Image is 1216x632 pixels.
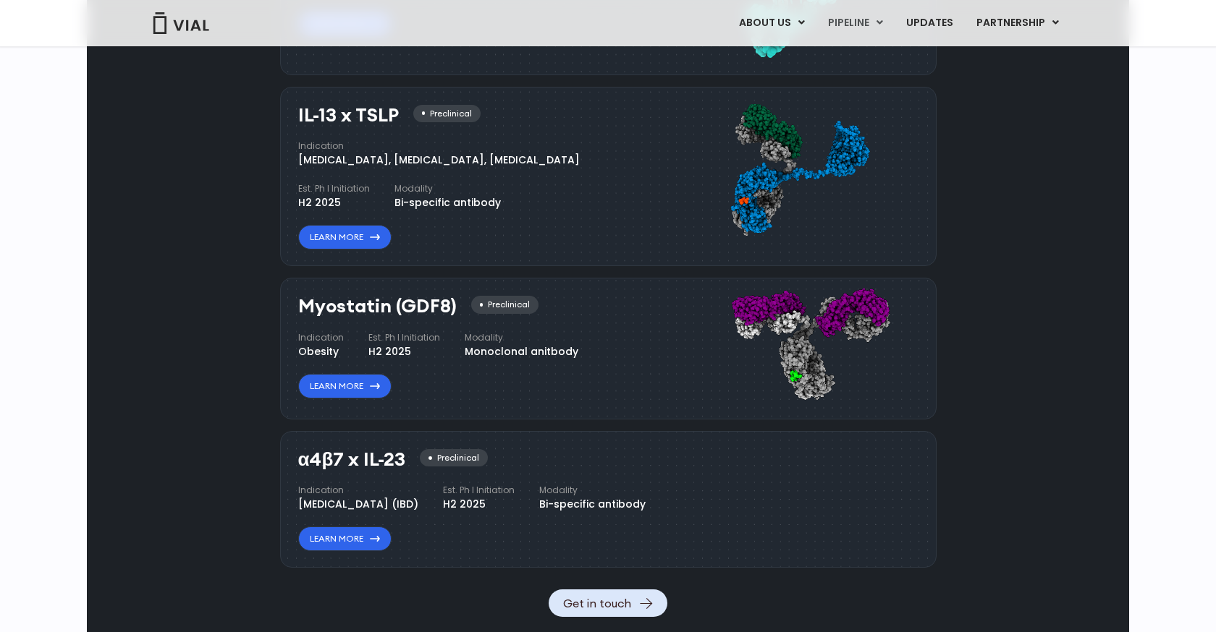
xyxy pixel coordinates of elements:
div: Monoclonal anitbody [465,344,578,359]
h4: Indication [298,331,344,344]
h4: Modality [394,182,501,195]
h4: Modality [465,331,578,344]
div: Preclinical [420,449,487,467]
a: PIPELINEMenu Toggle [816,11,894,35]
div: [MEDICAL_DATA], [MEDICAL_DATA], [MEDICAL_DATA] [298,153,580,168]
div: Bi-specific antibody [539,497,646,512]
div: H2 2025 [298,195,370,210]
a: Learn More [298,225,392,249]
h4: Est. Ph I Initiation [298,182,370,195]
a: UPDATES [895,11,964,35]
a: Learn More [298,374,392,398]
a: Get in touch [549,589,667,617]
h3: Myostatin (GDF8) [298,296,457,317]
h4: Modality [539,484,646,497]
h3: IL-13 x TSLP [298,105,399,126]
div: [MEDICAL_DATA] (IBD) [298,497,418,512]
h4: Est. Ph I Initiation [443,484,515,497]
div: Preclinical [471,296,539,314]
a: Learn More [298,526,392,551]
div: Bi-specific antibody [394,195,501,210]
a: PARTNERSHIPMenu Toggle [965,11,1071,35]
div: Preclinical [413,105,481,123]
div: H2 2025 [368,344,440,359]
h4: Indication [298,484,418,497]
h4: Indication [298,140,580,153]
h4: Est. Ph I Initiation [368,331,440,344]
div: H2 2025 [443,497,515,512]
a: ABOUT USMenu Toggle [727,11,816,35]
h3: α4β7 x IL-23 [298,449,406,470]
div: Obesity [298,344,344,359]
img: Vial Logo [152,12,210,34]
